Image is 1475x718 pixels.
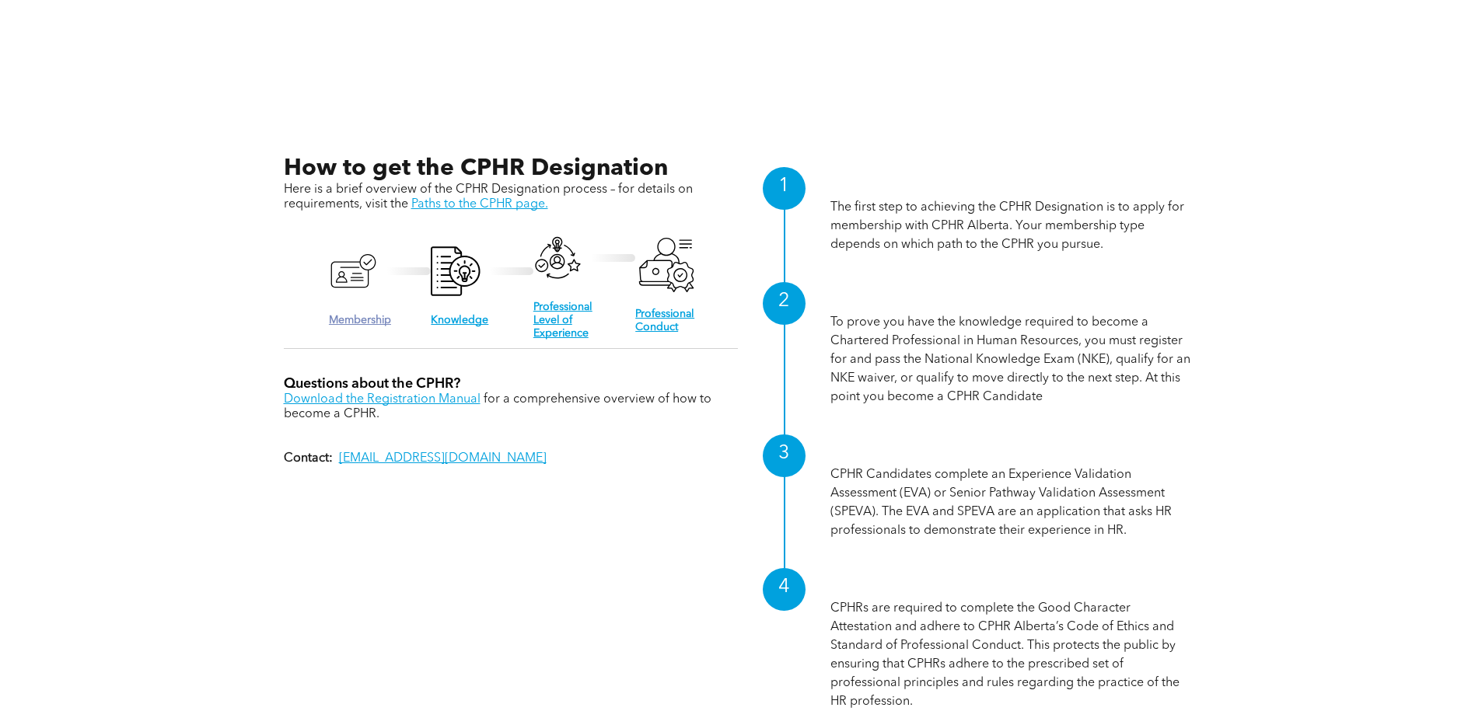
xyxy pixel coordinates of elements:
[830,313,1192,406] p: To prove you have the knowledge required to become a Chartered Professional in Human Resources, y...
[431,315,488,326] a: Knowledge
[284,157,668,180] span: How to get the CPHR Designation
[635,308,694,333] a: Professional Conduct
[763,434,806,477] div: 3
[830,465,1192,540] p: CPHR Candidates complete an Experience Validation Assessment (EVA) or Senior Pathway Validation A...
[830,441,1192,465] h1: Professional Level of Experience
[763,568,806,611] div: 4
[830,599,1192,711] p: CPHRs are required to complete the Good Character Attestation and adhere to CPHR Alberta’s Code o...
[830,289,1192,313] h1: Knowledge
[284,183,693,211] span: Here is a brief overview of the CPHR Designation process – for details on requirements, visit the
[339,452,547,465] a: [EMAIL_ADDRESS][DOMAIN_NAME]
[329,315,391,326] a: Membership
[830,174,1192,198] h1: Membership
[533,301,592,339] a: Professional Level of Experience
[763,167,806,210] div: 1
[284,377,460,391] span: Questions about the CPHR?
[830,575,1192,599] h1: Professional Conduct
[411,198,548,211] a: Paths to the CPHR page.
[284,393,711,420] span: for a comprehensive overview of how to become a CPHR.
[284,393,481,406] a: Download the Registration Manual
[830,198,1192,254] p: The first step to achieving the CPHR Designation is to apply for membership with CPHR Alberta. Yo...
[284,452,333,465] strong: Contact:
[763,282,806,325] div: 2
